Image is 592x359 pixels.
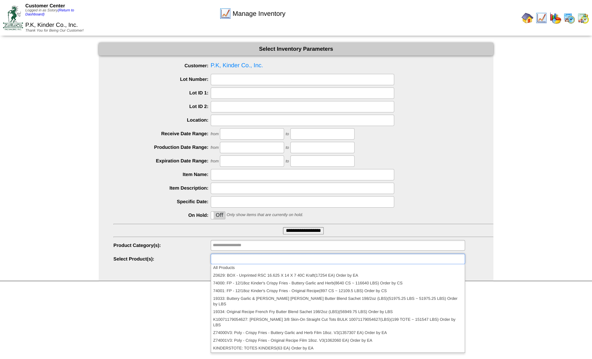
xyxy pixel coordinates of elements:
div: OnOff [211,211,225,219]
span: to [286,132,289,136]
span: Manage Inventory [233,10,286,18]
label: Select Product(s): [113,256,211,262]
label: Customer: [113,63,211,68]
li: Z0629: BOX - Unprinted RSC 16.625 X 14 X 7 40C Kraft(17254 EA) Order by EA [211,272,465,280]
label: Production Date Range: [113,144,211,150]
span: P.K, Kinder Co., Inc. [113,60,493,71]
img: graph.gif [549,12,561,24]
li: All Products [211,264,465,272]
span: from [211,132,219,136]
label: Off [211,212,225,219]
img: calendarinout.gif [577,12,589,24]
img: line_graph.gif [535,12,547,24]
li: 19333: Buttery Garlic & [PERSON_NAME] [PERSON_NAME] Butter Blend Sachet 198/2oz (LBS)(51975.25 LB... [211,295,465,308]
img: calendarprod.gif [563,12,575,24]
label: Specific Date: [113,199,211,204]
label: Receive Date Range: [113,131,211,136]
span: Only show items that are currently on hold. [226,213,303,217]
span: Logged in as Sstory [25,8,74,17]
img: ZoRoCo_Logo(Green%26Foil)%20jpg.webp [3,6,23,30]
label: Expiration Date Range: [113,158,211,164]
li: KINDERSTOTE: TOTES KINDERS(63 EA) Order by EA [211,345,465,352]
span: from [211,159,219,164]
label: Lot ID 2: [113,104,211,109]
label: Lot Number: [113,76,211,82]
span: Customer Center [25,3,65,8]
li: Z74000V3: Poly - Crispy Fries - Buttery Garlic and Herb Film 18oz. V3(1357307 EA) Order by EA [211,329,465,337]
li: K10071179054627: [PERSON_NAME] 3/8 Skin-On Straight Cut Tots BULK 10071179054627(LBS)(199 TOTE ~ ... [211,316,465,329]
li: 74000: FP - 12/18oz Kinder's Crispy Fries - Buttery Garlic and Herb(8640 CS ~ 116640 LBS) Order b... [211,280,465,287]
li: Z74001V3: Poly - Crispy Fries - Original Recipe Film 18oz. V3(1062060 EA) Order by EA [211,337,465,345]
span: P.K, Kinder Co., Inc. [25,22,78,28]
label: Product Category(s): [113,243,211,248]
label: Item Name: [113,172,211,177]
a: (Return to Dashboard) [25,8,74,17]
label: On Hold: [113,212,211,218]
img: line_graph.gif [219,8,231,19]
span: from [211,146,219,150]
span: to [286,159,289,164]
img: home.gif [522,12,533,24]
span: Thank You for Being Our Customer! [25,29,84,33]
label: Location: [113,117,211,123]
label: Item Description: [113,185,211,191]
label: Lot ID 1: [113,90,211,96]
div: Select Inventory Parameters [99,43,493,55]
li: 19334: Original Recipe French Fry Butter Blend Sachet 198/2oz (LBS)(56949.75 LBS) Order by LBS [211,308,465,316]
span: to [286,146,289,150]
li: 74001: FP - 12/18oz Kinder's Crispy Fries - Original Recipe(897 CS ~ 12109.5 LBS) Order by CS [211,287,465,295]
